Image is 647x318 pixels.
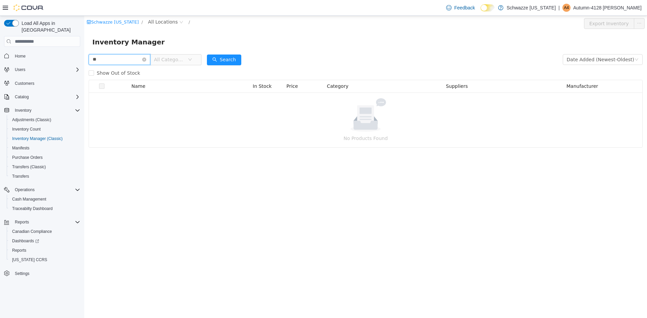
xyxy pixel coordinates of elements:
a: Traceabilty Dashboard [9,205,55,213]
span: Traceabilty Dashboard [9,205,80,213]
span: Reports [12,248,26,253]
a: Cash Management [9,195,49,203]
button: Export Inventory [500,2,550,13]
span: Manifests [12,145,29,151]
input: Dark Mode [481,4,495,11]
span: Transfers (Classic) [12,164,46,170]
span: Inventory Count [12,127,41,132]
span: Manifests [9,144,80,152]
button: icon: searchSearch [123,39,157,49]
span: Customers [15,81,34,86]
p: Autumn-4128 [PERSON_NAME] [573,4,642,12]
span: Customers [12,79,80,87]
span: Washington CCRS [9,256,80,264]
button: Inventory Manager (Classic) [7,134,83,143]
img: Cova [13,4,44,11]
span: Inventory Count [9,125,80,133]
a: Canadian Compliance [9,227,55,236]
span: Adjustments (Classic) [12,117,51,122]
span: Home [15,54,26,59]
a: Dashboards [9,237,42,245]
span: Inventory Manager (Classic) [12,136,63,141]
span: Operations [12,186,80,194]
span: Cash Management [12,197,46,202]
button: Transfers (Classic) [7,162,83,172]
span: Suppliers [362,68,383,73]
span: Settings [12,269,80,278]
button: [US_STATE] CCRS [7,255,83,264]
span: Reports [9,246,80,254]
button: Users [1,65,83,74]
button: Purchase Orders [7,153,83,162]
div: Autumn-4128 Mares [562,4,571,12]
a: Customers [12,79,37,87]
div: Date Added (Newest-Oldest) [483,39,550,49]
p: Schwazze [US_STATE] [507,4,556,12]
span: In Stock [168,68,187,73]
span: Transfers (Classic) [9,163,80,171]
a: Manifests [9,144,32,152]
span: Show Out of Stock [10,55,59,60]
span: Operations [15,187,35,192]
button: Canadian Compliance [7,227,83,236]
span: Load All Apps in [GEOGRAPHIC_DATA] [19,20,80,33]
button: Reports [12,218,32,226]
span: Purchase Orders [12,155,43,160]
span: / [104,4,106,9]
button: Catalog [1,92,83,102]
button: Operations [12,186,37,194]
a: Home [12,52,28,60]
a: Inventory Manager (Classic) [9,135,65,143]
a: Reports [9,246,29,254]
span: Reports [12,218,80,226]
span: Settings [15,271,29,276]
span: Reports [15,219,29,225]
button: Home [1,51,83,61]
button: Cash Management [7,195,83,204]
button: Reports [1,217,83,227]
span: Manufacturer [482,68,514,73]
p: | [558,4,560,12]
span: Canadian Compliance [12,229,52,234]
span: Inventory [12,106,80,114]
span: [US_STATE] CCRS [12,257,47,262]
span: A4 [564,4,569,12]
span: Dashboards [9,237,80,245]
span: Dark Mode [481,11,481,12]
button: Operations [1,185,83,195]
button: Inventory [12,106,34,114]
a: Transfers (Classic) [9,163,49,171]
button: Inventory Count [7,125,83,134]
button: Manifests [7,143,83,153]
a: Adjustments (Classic) [9,116,54,124]
button: Settings [1,269,83,278]
button: Customers [1,78,83,88]
i: icon: down [104,42,108,46]
span: Purchase Orders [9,153,80,162]
span: Inventory Manager [8,21,85,32]
span: Users [12,66,80,74]
button: Traceabilty Dashboard [7,204,83,213]
span: Category [243,68,264,73]
a: Feedback [443,1,477,14]
span: Inventory [15,108,31,113]
span: All Locations [64,2,93,10]
span: Dashboards [12,238,39,244]
button: Reports [7,246,83,255]
i: icon: down [550,42,554,46]
i: icon: shop [2,4,7,8]
a: Dashboards [7,236,83,246]
span: Home [12,51,80,60]
span: Canadian Compliance [9,227,80,236]
button: Adjustments (Classic) [7,115,83,125]
button: Transfers [7,172,83,181]
span: Transfers [9,172,80,180]
span: Name [47,68,61,73]
nav: Complex example [4,48,80,296]
span: Catalog [15,94,29,100]
button: Catalog [12,93,31,101]
span: Adjustments (Classic) [9,116,80,124]
i: icon: close-circle [58,42,62,46]
span: Catalog [12,93,80,101]
button: icon: ellipsis [550,2,560,13]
